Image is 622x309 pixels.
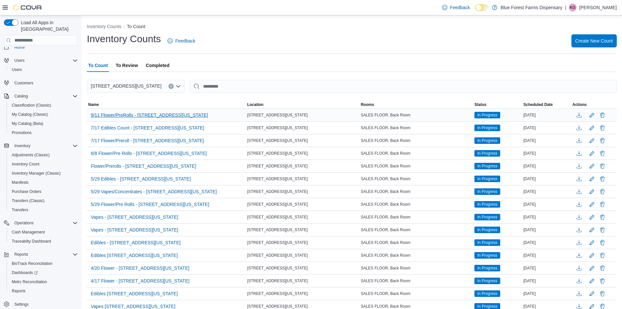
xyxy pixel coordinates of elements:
a: Settings [12,300,31,308]
button: Delete [598,124,606,132]
button: Classification (Classic) [7,101,80,110]
span: Location [247,102,263,107]
span: [STREET_ADDRESS][US_STATE] [247,240,308,245]
a: Promotions [9,129,34,137]
span: In Progress [477,201,497,207]
span: Feedback [175,38,195,44]
span: 7/17 Edibles Count - [STREET_ADDRESS][US_STATE] [91,125,204,131]
span: Operations [14,220,34,226]
span: Settings [14,302,28,307]
span: Inventory Count [9,160,78,168]
span: To Review [116,59,138,72]
span: Inventory Manager (Classic) [9,169,78,177]
span: In Progress [474,150,500,157]
span: In Progress [477,214,497,220]
span: [STREET_ADDRESS][US_STATE] [247,176,308,181]
button: 9/11 Flower/PreRolls - [STREET_ADDRESS][US_STATE] [88,110,211,120]
span: In Progress [474,163,500,169]
button: Edit count details [588,123,596,133]
button: 5/29 Edibles - [STREET_ADDRESS][US_STATE] [88,174,193,184]
span: My Catalog (Classic) [12,112,48,117]
a: Reports [9,287,28,295]
span: In Progress [477,252,497,258]
span: Adjustments (Classic) [9,151,78,159]
span: In Progress [477,227,497,233]
button: Traceabilty Dashboard [7,237,80,246]
div: [DATE] [522,200,571,208]
button: My Catalog (Beta) [7,119,80,128]
div: [DATE] [522,124,571,132]
button: Settings [1,300,80,309]
div: [DATE] [522,149,571,157]
span: In Progress [474,214,500,220]
div: SALES FLOOR, Back Room [359,137,473,145]
span: Reports [14,252,28,257]
div: Kevin Gonzalez [569,4,577,11]
button: BioTrack Reconciliation [7,259,80,268]
a: Dashboards [7,268,80,277]
div: SALES FLOOR, Back Room [359,111,473,119]
button: Delete [598,264,606,272]
a: Inventory Count [9,160,42,168]
button: Edit count details [588,187,596,197]
span: In Progress [474,227,500,233]
span: In Progress [474,188,500,195]
div: SALES FLOOR, Back Room [359,162,473,170]
button: Users [12,57,27,64]
span: Dashboards [9,269,78,277]
span: [STREET_ADDRESS][US_STATE] [247,253,308,258]
span: Completed [146,59,169,72]
span: In Progress [474,278,500,284]
button: Rooms [359,101,473,109]
a: Transfers (Classic) [9,197,47,205]
span: Manifests [9,179,78,186]
a: Classification (Classic) [9,101,54,109]
span: 4/20 Flower - [STREET_ADDRESS][US_STATE] [91,265,189,271]
button: Vapes - [STREET_ADDRESS][US_STATE] [88,225,181,235]
span: Cash Management [12,230,45,235]
span: Transfers (Classic) [12,198,44,203]
span: In Progress [474,290,500,297]
div: [DATE] [522,264,571,272]
button: Edit count details [588,238,596,248]
button: Inventory Manager (Classic) [7,169,80,178]
button: Delete [598,226,606,234]
span: Dashboards [12,270,38,275]
p: Blue Forest Farms Dispensary [501,4,562,11]
a: My Catalog (Classic) [9,111,51,118]
button: Edit count details [588,263,596,273]
a: Feedback [439,1,472,14]
span: [STREET_ADDRESS][US_STATE] [247,189,308,194]
button: Edit count details [588,289,596,299]
span: Feedback [450,4,470,11]
span: In Progress [477,150,497,156]
a: Users [9,66,24,74]
span: In Progress [474,252,500,259]
div: SALES FLOOR, Back Room [359,200,473,208]
div: SALES FLOOR, Back Room [359,290,473,298]
span: Classification (Classic) [12,103,51,108]
button: Vapes - [STREET_ADDRESS][US_STATE] [88,212,181,222]
button: Edit count details [588,148,596,158]
span: Customers [12,79,78,87]
button: 5/29 Vapes/Concentrates - [STREET_ADDRESS][US_STATE] [88,187,219,197]
button: Cash Management [7,228,80,237]
button: Delete [598,188,606,196]
span: Catalog [12,92,78,100]
button: Transfers (Classic) [7,196,80,205]
a: Cash Management [9,228,47,236]
div: [DATE] [522,277,571,285]
a: Inventory Manager (Classic) [9,169,63,177]
button: Delete [598,149,606,157]
span: Transfers (Classic) [9,197,78,205]
span: Edibles [STREET_ADDRESS][US_STATE] [91,252,178,259]
span: [STREET_ADDRESS][US_STATE] [247,138,308,143]
button: Location [246,101,359,109]
div: [DATE] [522,213,571,221]
button: 7/17 Edibles Count - [STREET_ADDRESS][US_STATE] [88,123,207,133]
button: Delete [598,111,606,119]
button: Reports [1,250,80,259]
a: Dashboards [9,269,40,277]
button: Edit count details [588,174,596,184]
button: Delete [598,200,606,208]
